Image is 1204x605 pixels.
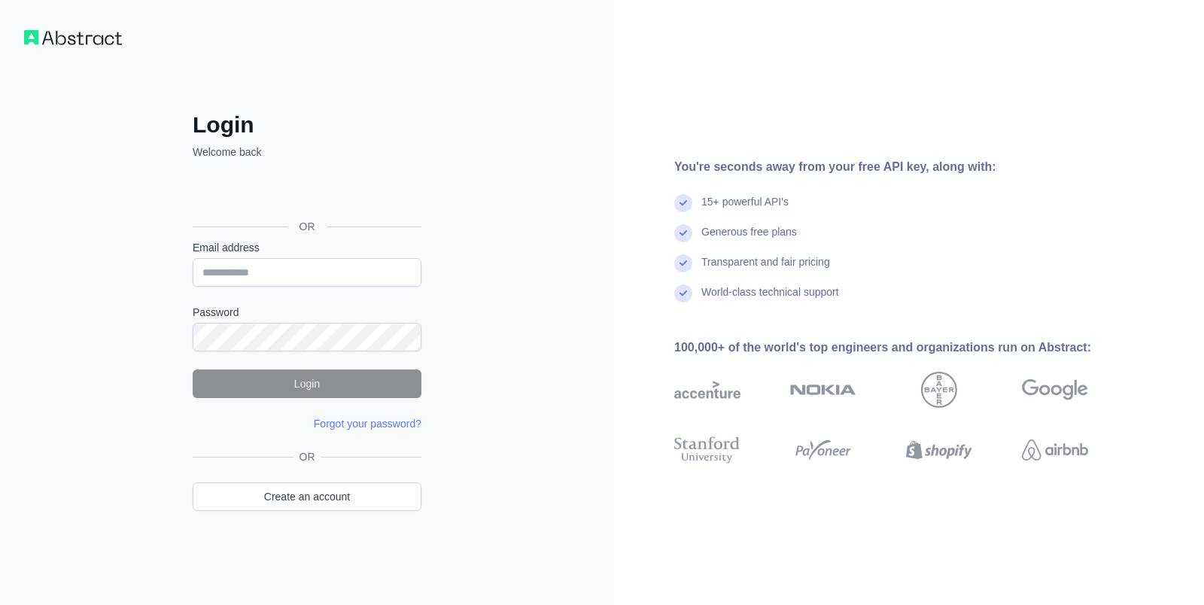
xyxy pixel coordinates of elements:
button: Login [193,369,421,398]
a: Forgot your password? [314,418,421,430]
img: shopify [906,433,972,467]
iframe: Sign in with Google Button [185,176,426,209]
img: bayer [921,372,957,408]
a: Create an account [193,482,421,511]
div: You're seconds away from your free API key, along with: [674,158,1136,176]
img: stanford university [674,433,740,467]
span: OR [287,219,327,234]
label: Email address [193,240,421,255]
img: check mark [674,224,692,242]
div: Generous free plans [701,224,797,254]
img: accenture [674,372,740,408]
div: World-class technical support [701,284,839,315]
h2: Login [193,111,421,138]
p: Welcome back [193,144,421,160]
div: 100,000+ of the world's top engineers and organizations run on Abstract: [674,339,1136,357]
img: check mark [674,254,692,272]
img: Workflow [24,30,122,45]
label: Password [193,305,421,320]
div: Transparent and fair pricing [701,254,830,284]
img: check mark [674,284,692,302]
img: airbnb [1022,433,1088,467]
img: payoneer [790,433,856,467]
img: nokia [790,372,856,408]
img: google [1022,372,1088,408]
div: 15+ powerful API's [701,194,789,224]
img: check mark [674,194,692,212]
span: OR [293,449,321,464]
